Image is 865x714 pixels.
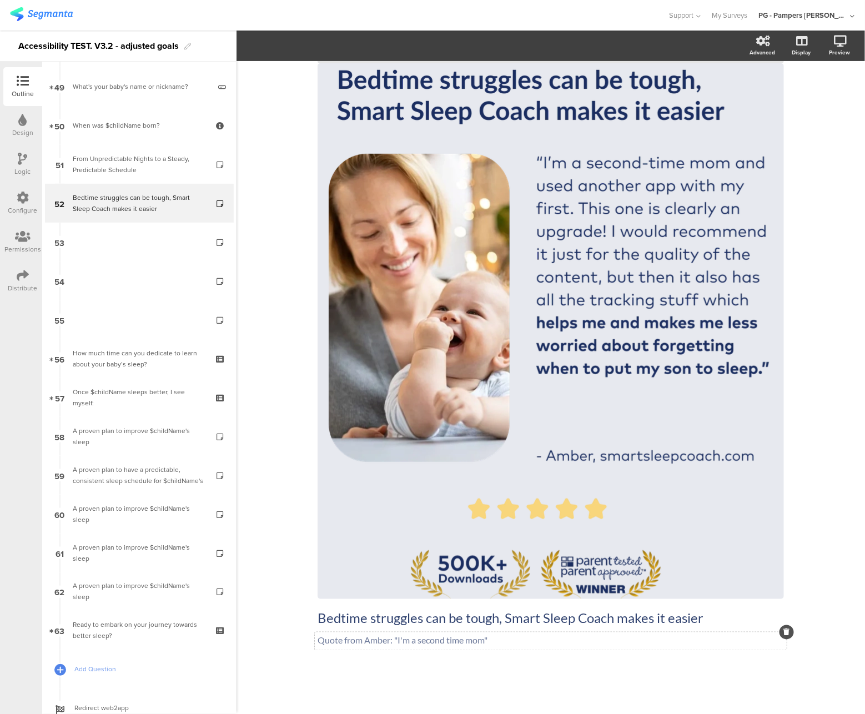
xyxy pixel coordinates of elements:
[45,417,234,456] a: 58 A proven plan to improve $childName's sleep
[45,495,234,534] a: 60 A proven plan to improve $childName's sleep
[670,10,694,21] span: Support
[18,37,179,55] div: Accessibility TEST. V3.2 - adjusted goals
[56,158,64,170] span: 51
[73,348,205,370] div: How much time can you dedicate to learn about your baby’s sleep?
[45,339,234,378] a: 56 How much time can you dedicate to learn about your baby’s sleep?
[74,703,217,714] span: Redirect web2app
[45,611,234,650] a: 63 Ready to embark on your journey towards better sleep?
[15,167,31,177] div: Logic
[829,48,851,57] div: Preview
[8,205,38,215] div: Configure
[73,192,205,214] div: Bedtime struggles can be tough, Smart Sleep Coach makes it easier
[55,508,65,520] span: 60
[750,48,775,57] div: Advanced
[55,625,65,637] span: 63
[45,106,234,145] a: 50 When was $childName born?
[45,262,234,300] a: 54
[73,120,205,131] div: When was $childName born?
[73,581,205,603] div: A proven plan to improve $childName's sleep
[73,464,205,486] div: A proven plan to have a predictable, consistent sleep schedule for $childName's
[318,635,784,646] p: Quote from Amber: "I'm a second time mom"
[45,572,234,611] a: 62 A proven plan to improve $childName's sleep
[73,542,205,564] div: A proven plan to improve $childName's sleep
[759,10,848,21] div: PG - Pampers [PERSON_NAME]
[55,197,65,209] span: 52
[55,236,65,248] span: 53
[8,283,38,293] div: Distribute
[12,128,33,138] div: Design
[12,89,34,99] div: Outline
[45,184,234,223] a: 52 Bedtime struggles can be tough, Smart Sleep Coach makes it easier
[55,314,65,326] span: 55
[55,430,65,443] span: 58
[55,353,65,365] span: 56
[45,223,234,262] a: 53
[45,534,234,572] a: 61 A proven plan to improve $childName's sleep
[45,378,234,417] a: 57 Once $childName sleeps better, I see myself:
[55,275,65,287] span: 54
[73,153,205,175] div: From Unpredictable Nights to a Steady, Predictable Schedule
[45,456,234,495] a: 59 A proven plan to have a predictable, consistent sleep schedule for $childName's
[4,244,41,254] div: Permissions
[45,67,234,106] a: 49 What's your baby's name or nickname?​
[56,547,64,559] span: 61
[45,145,234,184] a: 51 From Unpredictable Nights to a Steady, Predictable Schedule
[55,391,64,404] span: 57
[73,81,210,92] div: What's your baby's name or nickname?​
[73,620,205,642] div: Ready to embark on your journey towards better sleep?
[55,469,65,481] span: 59
[10,7,73,21] img: segmanta logo
[73,503,205,525] div: A proven plan to improve $childName's sleep
[73,386,205,409] div: Once $childName sleeps better, I see myself:
[792,48,811,57] div: Display
[55,586,65,598] span: 62
[45,300,234,339] a: 55
[73,425,205,447] div: A proven plan to improve $childName's sleep
[74,664,217,675] span: Add Question
[318,610,784,627] p: Bedtime struggles can be tough, Smart Sleep Coach makes it easier
[55,119,65,132] span: 50
[329,63,773,599] img: Bedtime struggles can be tough, Smart Sleep Coach makes it easier cover image
[55,81,65,93] span: 49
